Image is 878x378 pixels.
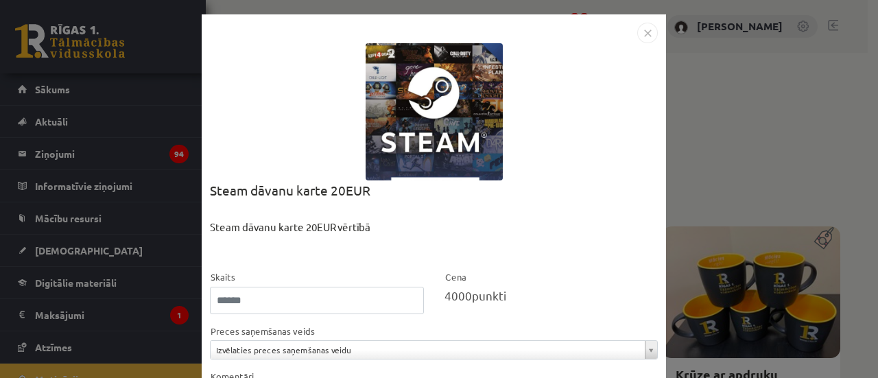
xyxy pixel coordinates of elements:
label: Preces saņemšanas veids [210,324,315,338]
a: Close [637,25,658,38]
span: Izvēlaties preces saņemšanas veidu [216,341,639,359]
a: Izvēlaties preces saņemšanas veidu [211,341,657,359]
label: Cena [444,270,466,284]
label: Skaits [210,270,235,284]
div: punkti [444,287,658,305]
div: Steam dāvanu karte 20EUR vērtībā [210,220,658,270]
span: 4000 [444,288,472,303]
img: motivation-modal-close-c4c6120e38224f4335eb81b515c8231475e344d61debffcd306e703161bf1fac.png [637,23,658,43]
div: Steam dāvanu karte 20EUR [210,180,658,220]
